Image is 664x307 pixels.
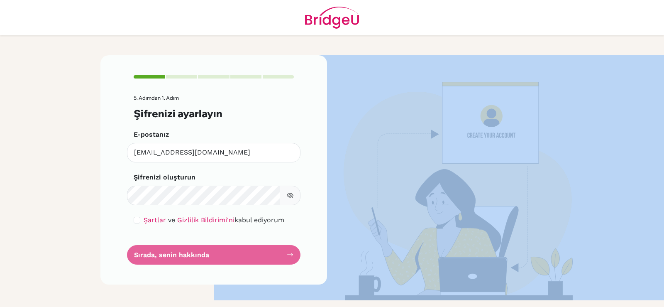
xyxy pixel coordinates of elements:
[134,130,169,138] font: E-postanız
[177,216,234,224] a: Gizlilik Bildirimi'ni
[168,216,175,224] font: ve
[127,143,300,162] input: E-postanızı girin*
[134,173,195,181] font: Şifrenizi oluşturun
[134,107,222,120] font: Şifrenizi ayarlayın
[234,216,284,224] font: kabul ediyorum
[134,95,179,101] font: 5. Adımdan 1. Adım
[144,216,166,224] a: Şartlar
